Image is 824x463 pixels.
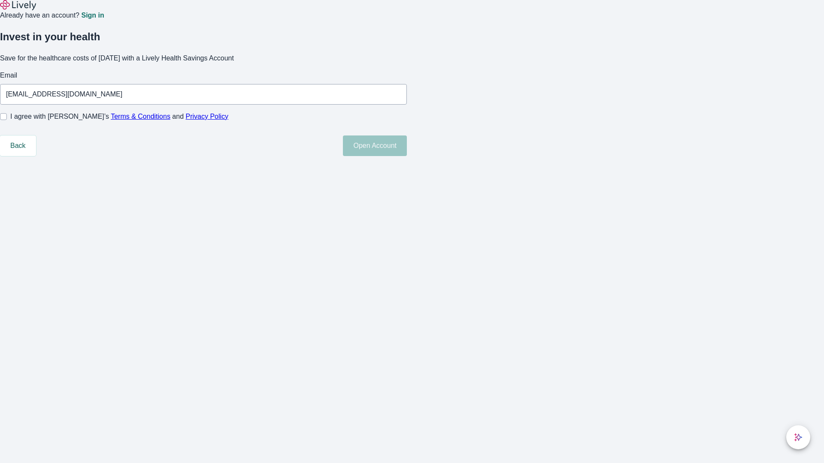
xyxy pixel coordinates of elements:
span: I agree with [PERSON_NAME]’s and [10,111,228,122]
a: Sign in [81,12,104,19]
a: Terms & Conditions [111,113,170,120]
svg: Lively AI Assistant [794,433,803,442]
button: chat [786,425,810,449]
a: Privacy Policy [186,113,229,120]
